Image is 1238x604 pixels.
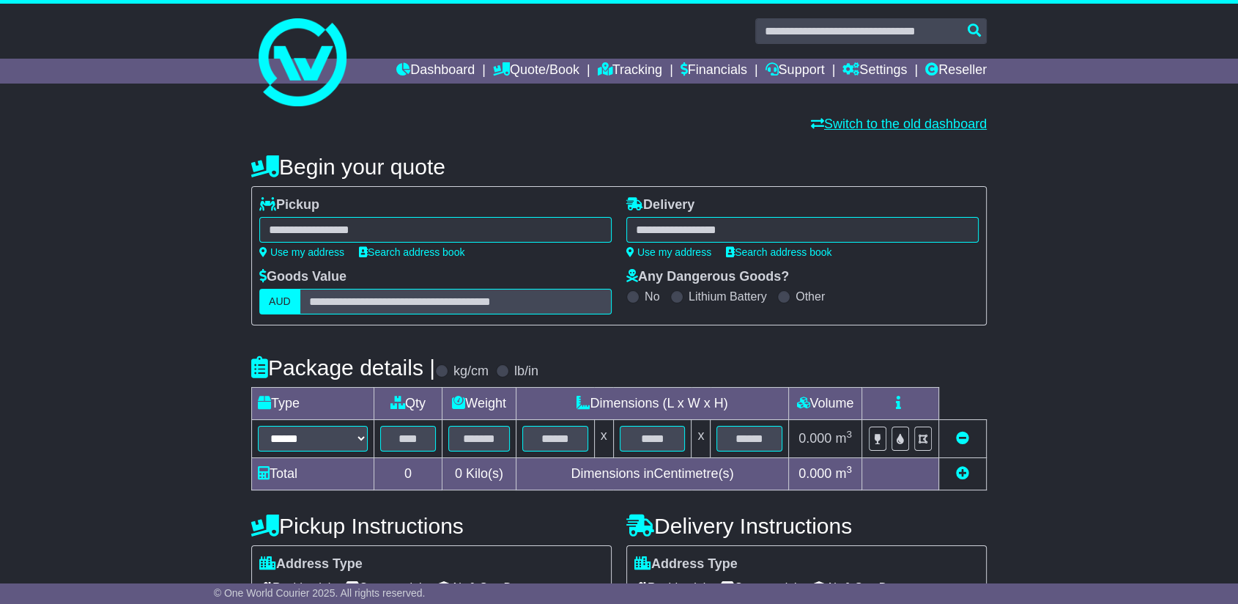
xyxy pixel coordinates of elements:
td: x [594,420,613,458]
label: Pickup [259,197,319,213]
a: Tracking [598,59,662,84]
h4: Pickup Instructions [251,514,612,538]
span: m [835,431,852,446]
a: Use my address [626,246,711,258]
span: Air & Sea Depot [812,576,911,599]
span: Air & Sea Depot [437,576,535,599]
label: No [645,290,659,303]
a: Settings [842,59,907,84]
label: kg/cm [453,364,489,380]
a: Support [765,59,824,84]
label: Goods Value [259,269,346,285]
span: m [835,466,852,481]
td: 0 [374,458,442,490]
span: Commercial [720,576,796,599]
a: Remove this item [956,431,969,446]
td: Dimensions in Centimetre(s) [516,458,788,490]
label: Other [796,290,825,303]
span: 0 [455,466,462,481]
label: AUD [259,289,300,314]
span: Residential [259,576,330,599]
td: x [692,420,711,458]
a: Switch to the old dashboard [811,117,987,131]
td: Type [252,388,374,420]
sup: 3 [846,464,852,475]
h4: Package details | [251,356,435,380]
span: Commercial [345,576,421,599]
td: Weight [442,388,516,420]
a: Search address book [359,246,464,258]
a: Add new item [956,466,969,481]
span: 0.000 [798,466,831,481]
label: Address Type [259,556,363,572]
a: Dashboard [396,59,475,84]
label: Any Dangerous Goods? [626,269,789,285]
td: Qty [374,388,442,420]
span: 0.000 [798,431,831,446]
sup: 3 [846,429,852,440]
td: Total [252,458,374,490]
span: © One World Courier 2025. All rights reserved. [214,587,426,599]
td: Volume [788,388,861,420]
label: Address Type [634,556,738,572]
span: Residential [634,576,705,599]
label: Lithium Battery [689,290,767,303]
a: Use my address [259,246,344,258]
td: Kilo(s) [442,458,516,490]
label: Delivery [626,197,694,213]
label: lb/in [514,364,538,380]
h4: Begin your quote [251,155,987,179]
a: Reseller [925,59,987,84]
a: Financials [681,59,747,84]
td: Dimensions (L x W x H) [516,388,788,420]
a: Quote/Book [493,59,579,84]
h4: Delivery Instructions [626,514,987,538]
a: Search address book [726,246,831,258]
